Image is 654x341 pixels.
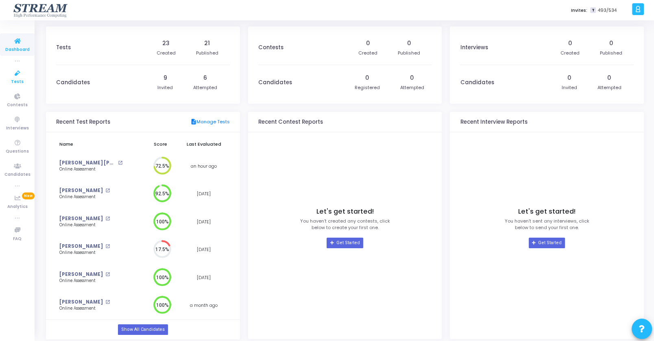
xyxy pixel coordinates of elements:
h3: Contests [258,44,283,51]
a: Manage Tests [190,118,230,126]
h3: Candidates [56,79,90,86]
td: [DATE] [178,264,230,292]
th: Score [142,136,178,152]
mat-icon: open_in_new [105,188,110,193]
mat-icon: open_in_new [105,272,110,277]
h3: Candidates [258,79,292,86]
div: Online Assessment [59,222,122,228]
span: New [22,192,35,199]
div: Published [398,50,420,57]
span: Tests [11,79,24,85]
a: [PERSON_NAME] [59,215,103,222]
th: Last Evaluated [178,136,230,152]
mat-icon: open_in_new [105,216,110,221]
h3: Tests [56,44,71,51]
span: Interviews [6,125,29,132]
div: Created [157,50,176,57]
a: [PERSON_NAME] [59,187,103,194]
div: Attempted [193,84,217,91]
span: Dashboard [5,46,30,53]
div: 0 [410,74,414,82]
h3: Recent Contest Reports [258,119,323,125]
div: Online Assessment [59,250,122,256]
div: 21 [204,39,210,48]
span: Questions [6,148,29,155]
h3: Interviews [460,44,488,51]
a: Get Started [327,238,363,248]
span: Candidates [4,171,31,178]
h3: Candidates [460,79,494,86]
a: [PERSON_NAME] [PERSON_NAME] [59,160,116,166]
p: You haven’t created any contests, click below to create your first one. [300,218,390,231]
div: Published [196,50,218,57]
span: Analytics [7,203,28,210]
div: 23 [162,39,170,48]
div: Online Assessment [59,166,122,173]
h4: Let's get started! [316,208,374,216]
a: [PERSON_NAME] [59,299,103,306]
td: [DATE] [178,208,230,236]
div: Invited [157,84,173,91]
a: [PERSON_NAME] [59,243,103,250]
a: Show All Candidates [118,324,168,335]
div: Registered [355,84,380,91]
div: 9 [163,74,167,82]
div: Online Assessment [59,306,122,312]
span: Contests [7,102,28,109]
a: [PERSON_NAME] [59,271,103,278]
span: FAQ [13,236,22,243]
h3: Recent Interview Reports [460,119,527,125]
label: Invites: [571,7,587,14]
td: a month ago [178,291,230,319]
mat-icon: description [190,118,196,126]
span: 493/534 [597,7,616,14]
img: logo [13,2,69,18]
div: 0 [365,74,369,82]
div: 0 [366,39,370,48]
th: Name [56,136,142,152]
div: Attempted [400,84,424,91]
div: Created [358,50,377,57]
td: [DATE] [178,236,230,264]
mat-icon: open_in_new [105,300,110,304]
mat-icon: open_in_new [105,244,110,249]
td: [DATE] [178,180,230,208]
div: Online Assessment [59,278,122,284]
div: 6 [203,74,207,82]
span: T [590,7,595,13]
h3: Recent Test Reports [56,119,110,125]
td: an hour ago [178,152,230,180]
div: 0 [407,39,411,48]
iframe: Chat [478,20,650,298]
mat-icon: open_in_new [118,161,122,165]
div: Online Assessment [59,194,122,200]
